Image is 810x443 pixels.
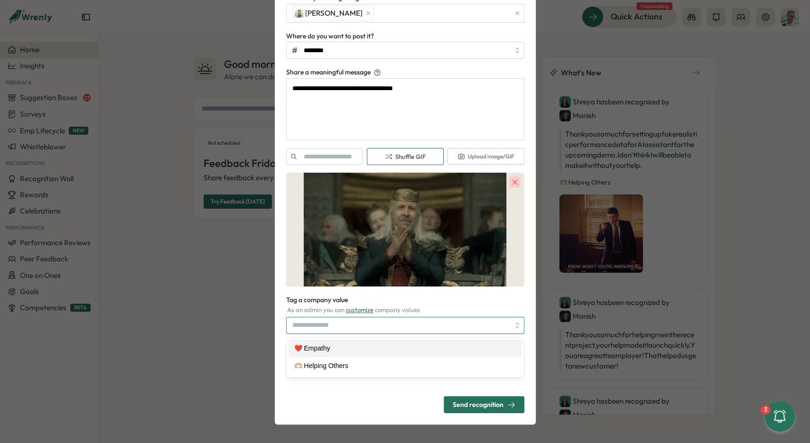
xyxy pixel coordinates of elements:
button: Shuffle GIF [367,148,444,165]
span: Shuffle GIF [385,153,426,161]
div: ❤️ Empathy [289,340,522,358]
div: As an admin you can company values [286,306,524,314]
div: 🫶🏼 Helping Others [289,357,522,375]
button: Send recognition [444,396,524,413]
div: Send recognition [453,401,515,409]
a: customize [346,306,373,314]
div: 3 [761,405,770,415]
span: [PERSON_NAME] [305,8,363,18]
span: Where do you want to post it? [286,32,374,40]
img: gif [286,173,524,286]
button: 3 [764,401,795,432]
label: Tag a company value [286,295,348,305]
span: Share a meaningful message [286,67,371,78]
img: Ali Khan [295,9,303,18]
